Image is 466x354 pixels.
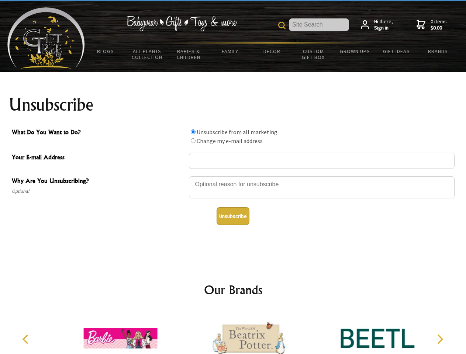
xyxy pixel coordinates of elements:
input: What Do You Want to Do? [191,138,196,143]
button: Next [432,331,448,347]
strong: $0.00 [431,25,447,31]
a: Hi there,Sign in [361,18,393,31]
a: Gift Ideas [376,44,417,59]
strong: Sign in [374,25,393,31]
input: Site Search [289,18,349,31]
a: Brands [417,44,459,59]
textarea: Why Are You Unsubscribing? [189,176,455,198]
button: Previous [18,331,35,347]
span: 0 items [431,18,447,31]
input: What Do You Want to Do? [191,129,196,134]
button: Unsubscribe [217,207,249,225]
a: Decor [251,44,293,59]
label: Change my e-mail address [197,137,263,145]
img: Babywear - Gifts - Toys & more [126,16,237,31]
label: Unsubscribe from all marketing [197,128,277,136]
span: Hi there, [374,18,393,31]
a: Family [210,44,251,59]
h1: Unsubscribe [9,96,458,114]
span: Why Are You Unsubscribing? [12,176,185,187]
span: Optional [12,187,185,196]
span: What Do You Want to Do? [12,128,185,138]
img: product search [278,22,286,29]
input: Your E-mail Address [189,153,455,169]
a: Babies & Children [168,44,210,65]
a: Custom Gift Box [293,44,334,65]
h2: Our Brands [15,281,452,299]
a: BLOGS [85,44,127,59]
a: 0 items$0.00 [417,18,447,31]
a: All Plants Collection [127,44,168,65]
a: Grown Ups [334,44,376,59]
span: Your E-mail Address [12,153,185,163]
img: Babyware - Gifts - Toys and more... [7,7,85,69]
